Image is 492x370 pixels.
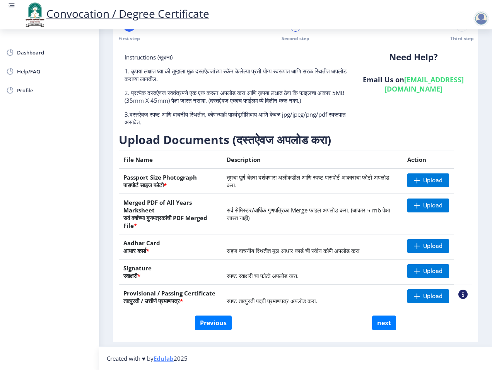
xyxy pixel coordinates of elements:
[119,260,222,285] th: Signature स्वाक्षरी
[195,316,232,330] button: Previous
[119,132,472,148] h3: Upload Documents (दस्तऐवज अपलोड करा)
[125,53,173,61] span: Instructions (सूचना)
[17,86,93,95] span: Profile
[423,292,442,300] span: Upload
[450,35,474,42] span: Third step
[384,75,464,93] a: [EMAIL_ADDRESS][DOMAIN_NAME]
[118,35,140,42] span: First step
[423,202,442,209] span: Upload
[119,168,222,194] th: Passport Size Photograph पासपोर्ट साइज फोटो
[227,206,390,222] span: सर्व सेमिस्टर/वार्षिक गुणपत्रिका Merge फाइल अपलोड करा. (आकार ५ mb पेक्षा जास्त नाही)
[23,6,209,21] a: Convocation / Degree Certificate
[372,316,396,330] button: next
[458,290,468,299] nb-action: View Sample PDC
[154,355,174,362] a: Edulab
[119,285,222,310] th: Provisional / Passing Certificate तात्पुरती / उत्तीर्ण प्रमाणपत्र
[227,272,299,280] span: स्पष्ट स्वाक्षरी चा फोटो अपलोड करा.
[227,247,359,255] span: सहज वाचनीय स्थितीत मूळ आधार कार्ड ची स्कॅन कॉपी अपलोड करा
[119,194,222,234] th: Merged PDF of All Years Marksheet सर्व वर्षांच्या गुणपत्रकांची PDF Merged File
[107,355,188,362] span: Created with ♥ by 2025
[423,177,442,184] span: Upload
[17,67,93,76] span: Help/FAQ
[360,75,466,93] h6: Email Us on
[23,2,46,28] img: logo
[119,151,222,169] th: File Name
[17,48,93,57] span: Dashboard
[125,110,348,126] p: 3.दस्तऐवज स्पष्ट आणि वाचनीय स्थितीत, कोणत्याही पार्श्वभूमीशिवाय आणि केवळ jpg/jpeg/png/pdf स्वरूपा...
[282,35,309,42] span: Second step
[125,89,348,104] p: 2. प्रत्येक दस्तऐवज स्वतंत्रपणे एक एक करून अपलोड करा आणि कृपया लक्षात ठेवा कि फाइलचा आकार 5MB (35...
[389,51,438,63] b: Need Help?
[222,168,403,194] td: तुमचा पूर्ण चेहरा दर्शवणारा अलीकडील आणि स्पष्ट पासपोर्ट आकाराचा फोटो अपलोड करा.
[222,151,403,169] th: Description
[423,242,442,250] span: Upload
[403,151,454,169] th: Action
[423,267,442,275] span: Upload
[125,67,348,83] p: 1. कृपया लक्षात घ्या की तुम्हाला मूळ दस्तऐवजांच्या स्कॅन केलेल्या प्रती योग्य स्वरूपात आणि सरळ स्...
[227,297,317,305] span: स्पष्ट तात्पुरती पदवी प्रमाणपत्र अपलोड करा.
[119,234,222,260] th: Aadhar Card आधार कार्ड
